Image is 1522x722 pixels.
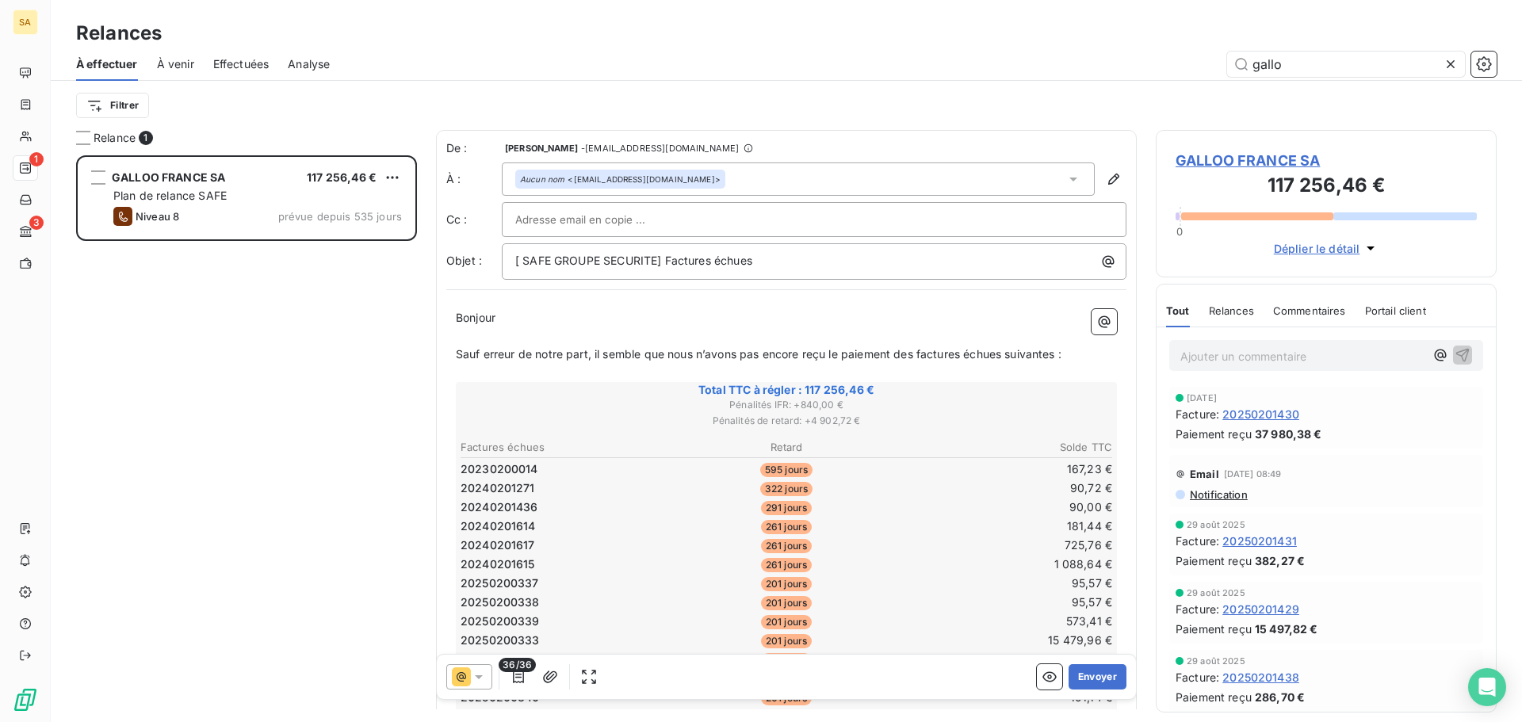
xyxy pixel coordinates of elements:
span: 1 [139,131,153,145]
td: 95,57 € [897,575,1113,592]
div: SA [13,10,38,35]
span: De : [446,140,502,156]
span: 382,27 € [1255,552,1305,569]
button: Filtrer [76,93,149,118]
th: Solde TTC [897,439,1113,456]
td: 90,00 € [897,499,1113,516]
span: 20250201438 [1222,669,1299,686]
span: 1 [29,152,44,166]
td: 167,23 € [897,460,1113,478]
span: GALLOO FRANCE SA [1176,150,1477,171]
span: Facture : [1176,601,1219,617]
span: 20240201436 [461,499,538,515]
h3: Relances [76,19,162,48]
span: Paiement reçu [1176,426,1252,442]
span: 37 980,38 € [1255,426,1322,442]
div: <[EMAIL_ADDRESS][DOMAIN_NAME]> [520,174,721,185]
span: 261 jours [761,539,812,553]
button: Envoyer [1069,664,1126,690]
label: À : [446,171,502,187]
span: prévue depuis 535 jours [278,210,402,223]
span: 201 jours [761,577,812,591]
span: Pénalités IFR : + 840,00 € [458,398,1115,412]
td: 1 088,64 € [897,556,1113,573]
span: Plan de relance SAFE [113,189,227,202]
span: Sauf erreur de notre part, il semble que nous n’avons pas encore reçu le paiement des factures éc... [456,347,1061,361]
span: Commentaires [1273,304,1346,317]
span: Total TTC à régler : 117 256,46 € [458,382,1115,398]
span: Paiement reçu [1176,621,1252,637]
td: 39 789,04 € [897,651,1113,668]
span: [DATE] [1187,393,1217,403]
input: Rechercher [1227,52,1465,77]
img: Logo LeanPay [13,687,38,712]
span: 20240201614 [461,518,536,534]
span: Niveau 8 [136,210,179,223]
span: Facture : [1176,669,1219,686]
span: 3 [29,216,44,230]
span: 29 août 2025 [1187,588,1245,598]
span: 20250200337 [461,575,539,591]
span: 595 jours [760,463,813,477]
span: 15 497,82 € [1255,621,1318,637]
span: Analyse [288,56,330,72]
span: 20240201617 [461,537,535,553]
span: 261 jours [761,520,812,534]
span: 20250201431 [1222,533,1297,549]
span: 201 jours [761,596,812,610]
h3: 117 256,46 € [1176,171,1477,203]
span: - [EMAIL_ADDRESS][DOMAIN_NAME] [581,143,739,153]
td: 573,41 € [897,613,1113,630]
td: 95,57 € [897,594,1113,611]
span: Notification [1188,488,1248,501]
td: 181,44 € [897,518,1113,535]
span: 29 août 2025 [1187,520,1245,529]
label: Cc : [446,212,502,227]
span: 0 [1176,225,1183,238]
span: 20250201429 [1222,601,1299,617]
th: Retard [678,439,894,456]
button: Déplier le détail [1269,239,1384,258]
span: [PERSON_NAME] [505,143,578,153]
span: Email [1190,468,1219,480]
th: Factures échues [460,439,676,456]
span: 20250200334 [461,651,540,667]
span: Portail client [1365,304,1426,317]
span: 291 jours [761,501,812,515]
span: 20240201271 [461,480,535,496]
span: Effectuées [213,56,270,72]
span: 286,70 € [1255,689,1305,705]
td: 725,76 € [897,537,1113,554]
span: Objet : [446,254,482,267]
span: 20250200339 [461,613,540,629]
div: Open Intercom Messenger [1468,668,1506,706]
span: Pénalités de retard : + 4 902,72 € [458,414,1115,428]
span: 20250201430 [1222,406,1299,422]
span: 20230200014 [461,461,538,477]
span: Relance [94,130,136,146]
span: À venir [157,56,194,72]
span: Tout [1166,304,1190,317]
span: Paiement reçu [1176,552,1252,569]
span: Bonjour [456,311,495,324]
em: Aucun nom [520,174,564,185]
td: 15 479,96 € [897,632,1113,649]
span: 20240201615 [461,556,535,572]
span: [ SAFE GROUPE SECURITE] Factures échues [515,254,752,267]
td: 90,72 € [897,479,1113,497]
span: Facture : [1176,406,1219,422]
span: 201 jours [761,634,812,648]
span: [DATE] 08:49 [1224,469,1282,479]
span: Relances [1209,304,1254,317]
span: 20250200338 [461,594,540,610]
span: GALLOO FRANCE SA [112,170,225,184]
span: À effectuer [76,56,138,72]
input: Adresse email en copie ... [515,208,686,231]
span: 322 jours [760,482,813,496]
div: grid [76,155,417,722]
span: 29 août 2025 [1187,656,1245,666]
span: 201 jours [761,615,812,629]
span: 117 256,46 € [307,170,377,184]
span: 20250200333 [461,632,540,648]
span: Déplier le détail [1274,240,1360,257]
